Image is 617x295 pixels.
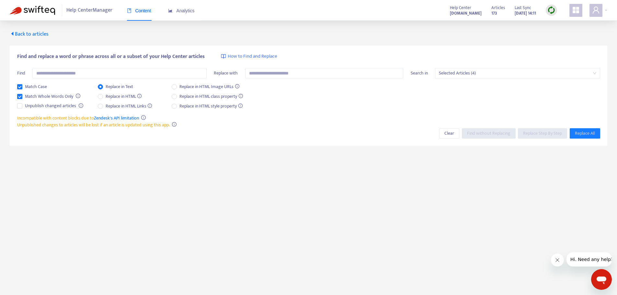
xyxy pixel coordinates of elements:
[168,8,173,13] span: area-chart
[592,6,600,14] span: user
[177,93,246,100] span: Replace in HTML class property
[10,31,15,36] span: caret-left
[572,6,580,14] span: appstore
[228,53,277,60] span: How to Find and Replace
[172,122,177,127] span: info-circle
[103,103,155,110] span: Replace in HTML Links
[10,30,49,39] span: Back to articles
[10,6,55,15] img: Swifteq
[591,269,612,290] iframe: Button to launch messaging window
[17,114,139,122] span: Incompatible with content blocks due to
[551,254,564,267] iframe: Close message
[518,128,567,139] button: Replace Step By Step
[127,8,151,13] span: Content
[168,8,195,13] span: Analytics
[76,94,80,98] span: info-circle
[22,83,50,90] span: Match Case
[22,93,76,100] span: Match Whole Words Only
[103,83,136,90] span: Replace in Text
[141,115,146,120] span: info-circle
[515,4,531,11] span: Last Sync
[491,10,497,17] strong: 173
[547,6,555,14] img: sync.dc5367851b00ba804db3.png
[66,4,112,17] span: Help Center Manager
[103,93,144,100] span: Replace in HTML
[450,4,471,11] span: Help Center
[4,5,47,10] span: Hi. Need any help?
[177,103,245,110] span: Replace in HTML style property
[79,103,83,108] span: info-circle
[94,114,139,122] a: Zendesk's API limitation
[566,252,612,267] iframe: Message from company
[439,68,596,78] span: Selected Articles (4)
[214,69,238,77] span: Replace with
[22,102,79,109] span: Unpublish changed articles
[221,53,277,60] a: How to Find and Replace
[450,10,482,17] strong: [DOMAIN_NAME]
[17,121,170,129] span: Unpublished changes to articles will be lost if an article is updated using this app.
[439,128,459,139] button: Clear
[491,4,505,11] span: Articles
[17,69,25,77] span: Find
[17,53,205,61] span: Find and replace a word or phrase across all or a subset of your Help Center articles
[177,83,242,90] span: Replace in HTML Image URLs
[411,69,428,77] span: Search in
[462,128,516,139] button: Find without Replacing
[515,10,536,17] strong: [DATE] 14:11
[570,128,600,139] button: Replace All
[127,8,131,13] span: book
[221,54,226,59] img: image-link
[450,9,482,17] a: [DOMAIN_NAME]
[444,130,454,137] span: Clear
